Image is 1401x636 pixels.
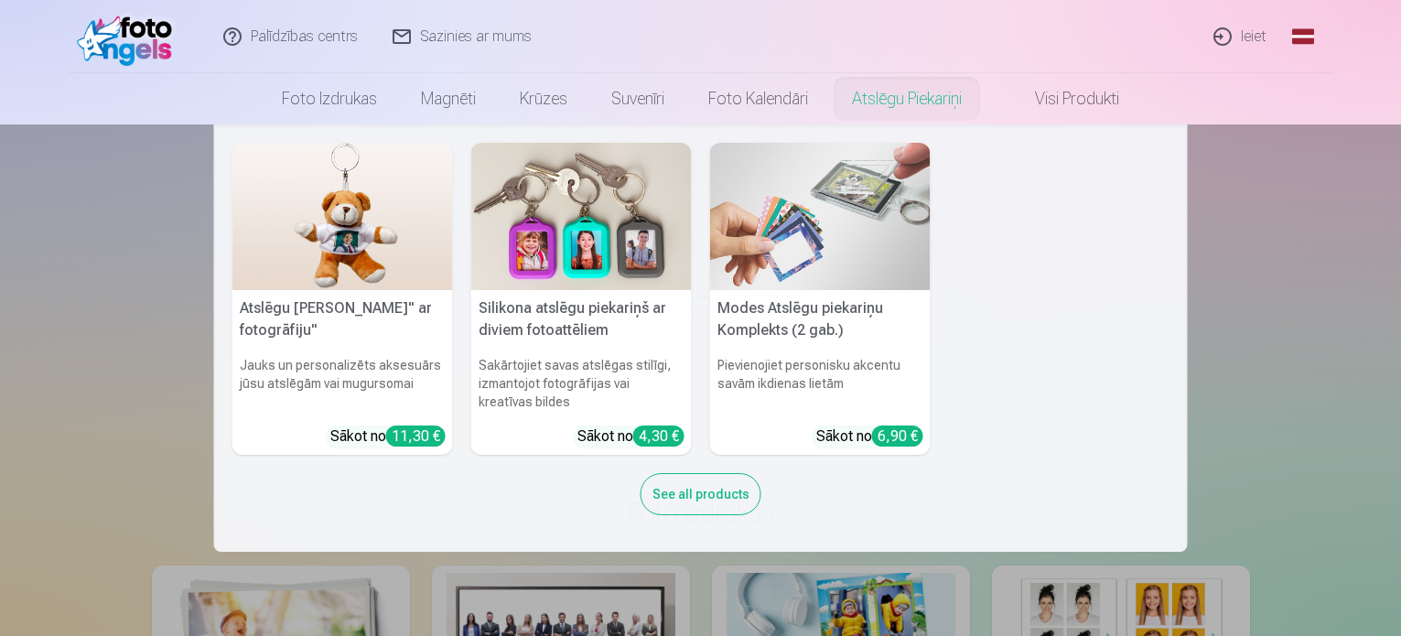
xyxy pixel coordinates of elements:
[471,143,692,290] img: Silikona atslēgu piekariņš ar diviem fotoattēliem
[471,290,692,349] h5: Silikona atslēgu piekariņš ar diviem fotoattēliem
[641,483,761,502] a: See all products
[232,143,453,455] a: Atslēgu piekariņš Lācītis" ar fotogrāfiju"Atslēgu [PERSON_NAME]" ar fotogrāfiju"Jauks un personal...
[872,426,923,447] div: 6,90 €
[816,426,923,447] div: Sākot no
[471,349,692,418] h6: Sakārtojiet savas atslēgas stilīgi, izmantojot fotogrāfijas vai kreatīvas bildes
[830,73,984,124] a: Atslēgu piekariņi
[471,143,692,455] a: Silikona atslēgu piekariņš ar diviem fotoattēliemSilikona atslēgu piekariņš ar diviem fotoattēlie...
[498,73,589,124] a: Krūzes
[232,349,453,418] h6: Jauks un personalizēts aksesuārs jūsu atslēgām vai mugursomai
[232,290,453,349] h5: Atslēgu [PERSON_NAME]" ar fotogrāfiju"
[232,143,453,290] img: Atslēgu piekariņš Lācītis" ar fotogrāfiju"
[260,73,399,124] a: Foto izdrukas
[330,426,446,447] div: Sākot no
[686,73,830,124] a: Foto kalendāri
[386,426,446,447] div: 11,30 €
[710,143,931,290] img: Modes Atslēgu piekariņu Komplekts (2 gab.)
[589,73,686,124] a: Suvenīri
[399,73,498,124] a: Magnēti
[577,426,684,447] div: Sākot no
[710,349,931,418] h6: Pievienojiet personisku akcentu savām ikdienas lietām
[710,143,931,455] a: Modes Atslēgu piekariņu Komplekts (2 gab.)Modes Atslēgu piekariņu Komplekts (2 gab.)Pievienojiet ...
[77,7,182,66] img: /fa3
[633,426,684,447] div: 4,30 €
[710,290,931,349] h5: Modes Atslēgu piekariņu Komplekts (2 gab.)
[641,473,761,515] div: See all products
[984,73,1141,124] a: Visi produkti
